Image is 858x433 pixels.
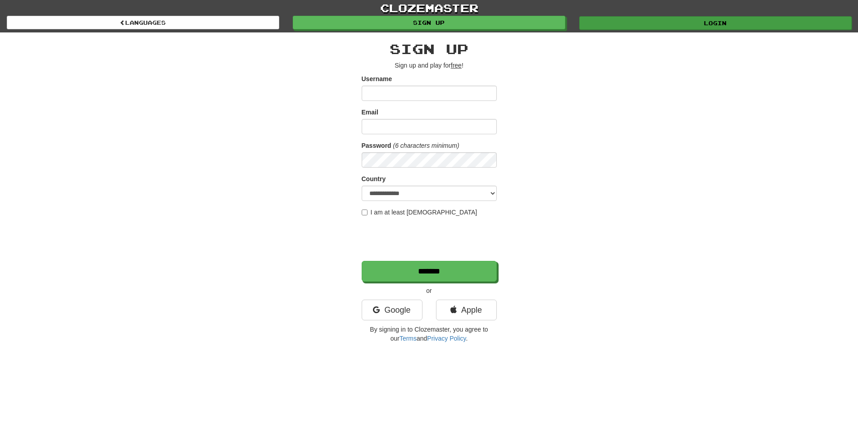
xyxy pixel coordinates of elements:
[362,210,368,215] input: I am at least [DEMOGRAPHIC_DATA]
[362,208,477,217] label: I am at least [DEMOGRAPHIC_DATA]
[293,16,565,29] a: Sign up
[362,41,497,56] h2: Sign up
[362,141,391,150] label: Password
[362,74,392,83] label: Username
[362,325,497,343] p: By signing in to Clozemaster, you agree to our and .
[579,16,852,30] a: Login
[399,335,417,342] a: Terms
[393,142,459,149] em: (6 characters minimum)
[362,286,497,295] p: or
[362,221,499,256] iframe: reCAPTCHA
[362,61,497,70] p: Sign up and play for !
[7,16,279,29] a: Languages
[451,62,462,69] u: free
[436,300,497,320] a: Apple
[362,300,422,320] a: Google
[362,108,378,117] label: Email
[427,335,466,342] a: Privacy Policy
[362,174,386,183] label: Country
